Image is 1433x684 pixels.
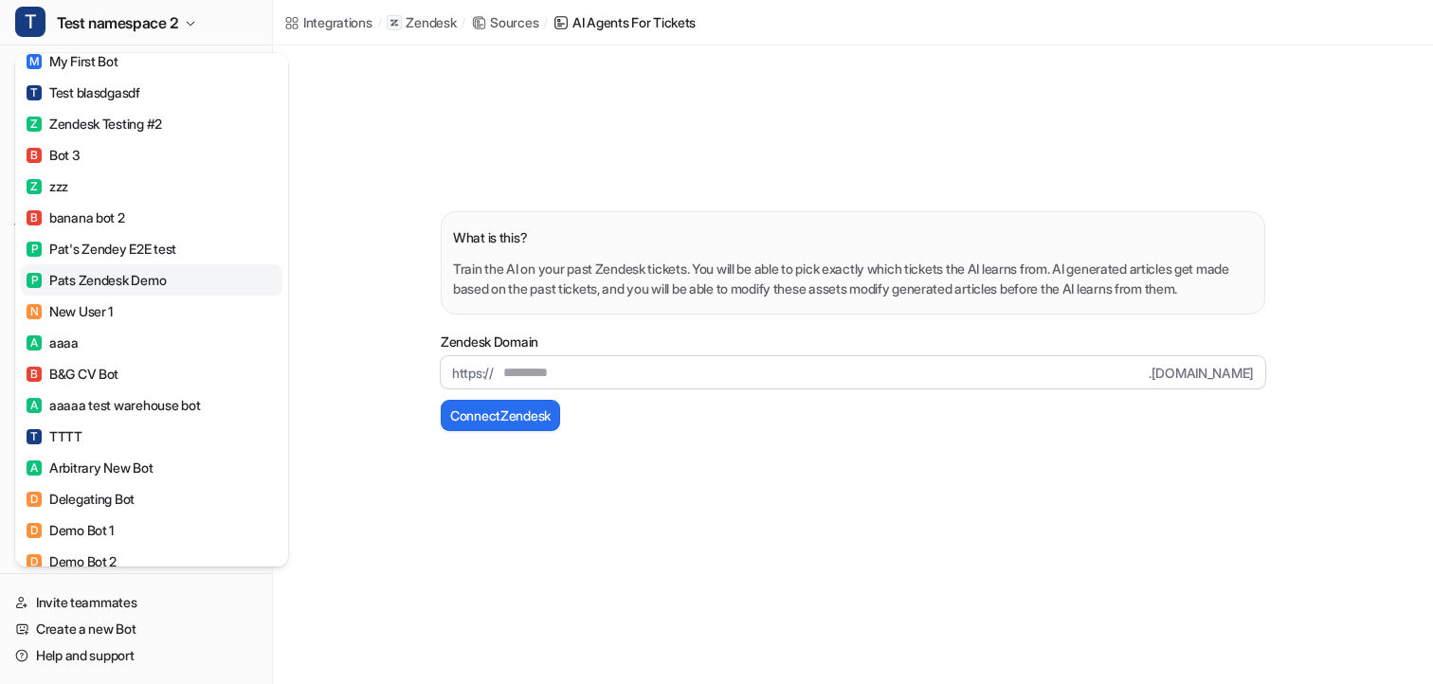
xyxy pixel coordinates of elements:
span: P [27,242,42,257]
span: T [27,85,42,100]
span: B [27,367,42,382]
div: TTTT [27,426,82,446]
div: aaaa [27,333,79,352]
span: P [27,273,42,288]
div: aaaaa test warehouse bot [27,395,200,415]
span: B [27,148,42,163]
span: D [27,523,42,538]
div: B&G CV Bot [27,364,118,384]
div: banana bot 2 [27,207,125,227]
span: T [27,429,42,444]
span: Z [27,179,42,194]
span: D [27,554,42,569]
div: TTest namespace 2 [15,53,288,567]
div: My First Bot [27,51,118,71]
div: New User 1 [27,301,113,321]
div: zzz [27,176,68,196]
span: D [27,492,42,507]
span: B [27,210,42,225]
span: A [27,398,42,413]
div: Demo Bot 2 [27,551,117,571]
div: Zendesk Testing #2 [27,114,162,134]
span: N [27,304,42,319]
div: Pats Zendesk Demo [27,270,166,290]
span: Test namespace 2 [57,9,179,36]
span: A [27,460,42,476]
span: Z [27,117,42,132]
span: M [27,54,42,69]
div: Arbitrary New Bot [27,458,153,477]
div: Bot 3 [27,145,81,165]
span: A [27,335,42,351]
span: T [15,7,45,37]
div: Demo Bot 1 [27,520,114,540]
div: Pat's Zendey E2E test [27,239,176,259]
div: Delegating Bot [27,489,135,509]
div: Test blasdgasdf [27,82,140,102]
